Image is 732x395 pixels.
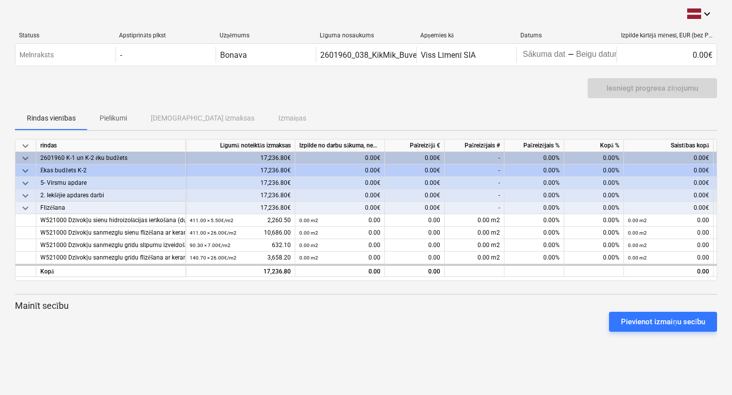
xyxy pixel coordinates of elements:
small: 0.00 m2 [299,255,318,261]
div: 0.00 [628,239,709,252]
p: Rindas vienības [27,113,76,124]
div: - [120,50,122,60]
small: 411.00 × 26.00€ / m2 [190,230,237,236]
div: 17,236.80€ [186,164,295,177]
div: 0.00€ [624,164,714,177]
div: 0.00 m2 [445,227,504,239]
small: 0.00 m2 [299,243,318,248]
small: 0.00 m2 [628,218,647,223]
div: 0.00% [504,227,564,239]
div: Pašreizējā € [385,139,445,152]
div: 0.00 [385,227,445,239]
div: Izpilde kārtējā mēnesī, EUR (bez PVN) [621,32,713,39]
div: 0.00% [564,189,624,202]
span: keyboard_arrow_down [19,152,31,164]
div: rindas [36,139,186,152]
div: - [445,189,504,202]
small: 90.30 × 7.00€ / m2 [190,243,231,248]
span: keyboard_arrow_down [19,190,31,202]
div: 0.00€ [624,152,714,164]
div: 2601960_038_KikMik_Buve_SIA_20250912_Ligums_apdares_darbi_2025-2_T25_2k.pdf [320,50,626,60]
div: 17,236.80€ [186,177,295,189]
div: 0.00 [628,214,709,227]
small: 0.00 m2 [299,218,318,223]
div: - [445,177,504,189]
small: 411.00 × 5.50€ / m2 [190,218,234,223]
div: 0.00€ [616,47,717,63]
div: Flīzēšana [40,202,181,214]
div: Pašreizējais % [504,139,564,152]
div: 0.00% [504,164,564,177]
div: 0.00% [564,239,624,252]
div: 0.00% [564,202,624,214]
p: Pielikumi [100,113,127,124]
div: 0.00% [564,164,624,177]
div: 0.00€ [385,152,445,164]
div: 632.10 [190,239,291,252]
div: 10,686.00 [190,227,291,239]
div: W521000 Dzīvokļu sanmezglu sienu flīzēšana ar keramikas flīzēm(darbs) [40,227,181,239]
div: 0.00% [504,177,564,189]
div: 17,236.80€ [186,202,295,214]
div: 2. Iekšējie apdares darbi [40,189,181,202]
div: - [568,52,574,58]
div: - [445,152,504,164]
div: 0.00 [624,264,714,277]
div: 0.00 [299,252,380,264]
i: keyboard_arrow_down [701,8,713,20]
div: 0.00 [385,239,445,252]
div: 0.00 [299,227,380,239]
div: 0.00 [385,214,445,227]
span: keyboard_arrow_down [19,202,31,214]
div: - [445,164,504,177]
span: keyboard_arrow_down [19,165,31,177]
div: 0.00 m2 [445,252,504,264]
div: 3,658.20 [190,252,291,264]
div: 0.00€ [624,202,714,214]
div: 0.00% [504,152,564,164]
div: 0.00% [564,252,624,264]
small: 0.00 m2 [628,230,647,236]
div: Ēkas budžets K-2 [40,164,181,177]
div: Līgumā noteiktās izmaksas [186,139,295,152]
div: 17,236.80€ [186,152,295,164]
div: Pašreizējais # [445,139,504,152]
button: Pievienot izmaiņu secību [609,312,717,332]
div: 0.00 [299,265,380,278]
div: W521000 Dzīvokļu sienu hidroizolācijas ierīkošana (dušas zonās)(darbs) [40,214,181,227]
div: 0.00€ [295,189,385,202]
div: 0.00 [628,252,709,264]
small: 0.00 m2 [628,243,647,248]
div: 0.00€ [385,177,445,189]
div: Apstiprināts plkst [119,32,211,39]
div: 0.00% [564,152,624,164]
div: 0.00% [504,189,564,202]
div: Uzņēmums [220,32,312,39]
div: Statuss [19,32,111,39]
div: 0.00 [299,214,380,227]
div: 2601960 K-1 un K-2 ēku budžets [40,152,181,164]
div: 0.00% [564,177,624,189]
div: Kopā % [564,139,624,152]
div: 0.00% [504,239,564,252]
span: keyboard_arrow_down [19,177,31,189]
input: Beigu datums [574,48,621,62]
div: Pievienot izmaiņu secību [621,315,705,328]
div: 0.00 [385,264,445,277]
div: 0.00€ [624,177,714,189]
div: 0.00 [385,252,445,264]
div: Izpilde no darbu sākuma, neskaitot kārtējā mēneša izpildi [295,139,385,152]
div: Datums [520,32,612,39]
div: 0.00% [504,202,564,214]
small: 0.00 m2 [628,255,647,261]
div: 17,236.80€ [186,189,295,202]
div: 0.00% [564,227,624,239]
div: 0.00 [299,239,380,252]
div: - [445,202,504,214]
p: Melnraksts [19,50,54,60]
small: 0.00 m2 [299,230,318,236]
div: 0.00€ [385,189,445,202]
div: 0.00 [628,227,709,239]
div: W521000 Dzīvokļu sanmezglu grīdu slīpumu izveidošana un hidroizolācijas ierīkošana(darbs) [40,239,181,252]
div: 0.00% [564,214,624,227]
